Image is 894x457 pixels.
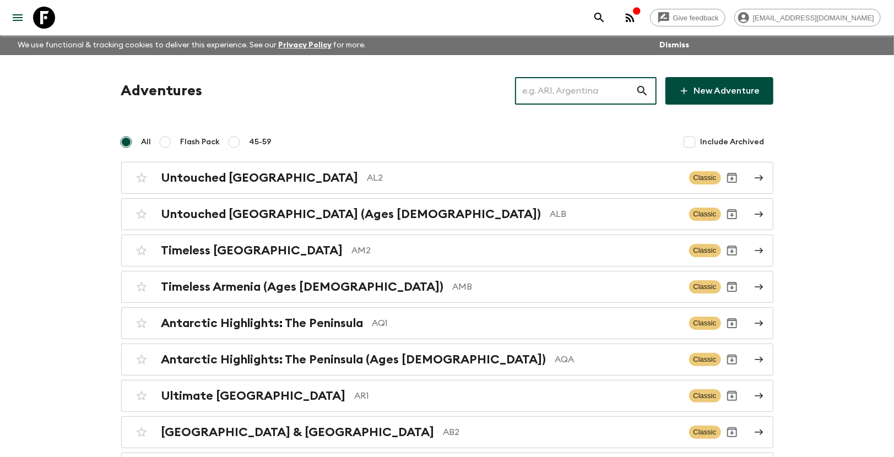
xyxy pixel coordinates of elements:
[665,77,773,105] a: New Adventure
[161,280,444,294] h2: Timeless Armenia (Ages [DEMOGRAPHIC_DATA])
[657,37,692,53] button: Dismiss
[721,385,743,407] button: Archive
[278,41,332,49] a: Privacy Policy
[250,137,272,148] span: 45-59
[161,352,546,367] h2: Antarctic Highlights: The Peninsula (Ages [DEMOGRAPHIC_DATA])
[121,80,203,102] h1: Adventures
[689,208,721,221] span: Classic
[161,316,364,330] h2: Antarctic Highlights: The Peninsula
[515,75,636,106] input: e.g. AR1, Argentina
[650,9,725,26] a: Give feedback
[453,280,680,293] p: AMB
[721,349,743,371] button: Archive
[121,344,773,376] a: Antarctic Highlights: The Peninsula (Ages [DEMOGRAPHIC_DATA])AQAClassicArchive
[689,426,721,439] span: Classic
[372,317,680,330] p: AQ1
[352,244,680,257] p: AM2
[367,171,680,184] p: AL2
[121,235,773,266] a: Timeless [GEOGRAPHIC_DATA]AM2ClassicArchive
[689,171,721,184] span: Classic
[7,7,29,29] button: menu
[121,198,773,230] a: Untouched [GEOGRAPHIC_DATA] (Ages [DEMOGRAPHIC_DATA])ALBClassicArchive
[689,353,721,366] span: Classic
[443,426,680,439] p: AB2
[355,389,680,402] p: AR1
[121,271,773,303] a: Timeless Armenia (Ages [DEMOGRAPHIC_DATA])AMBClassicArchive
[13,35,371,55] p: We use functional & tracking cookies to deliver this experience. See our for more.
[555,353,680,366] p: AQA
[689,389,721,402] span: Classic
[121,416,773,448] a: [GEOGRAPHIC_DATA] & [GEOGRAPHIC_DATA]AB2ClassicArchive
[121,162,773,194] a: Untouched [GEOGRAPHIC_DATA]AL2ClassicArchive
[181,137,220,148] span: Flash Pack
[689,280,721,293] span: Classic
[689,317,721,330] span: Classic
[721,203,743,225] button: Archive
[161,425,435,439] h2: [GEOGRAPHIC_DATA] & [GEOGRAPHIC_DATA]
[588,7,610,29] button: search adventures
[121,307,773,339] a: Antarctic Highlights: The PeninsulaAQ1ClassicArchive
[721,167,743,189] button: Archive
[721,276,743,298] button: Archive
[161,243,343,258] h2: Timeless [GEOGRAPHIC_DATA]
[701,137,765,148] span: Include Archived
[689,244,721,257] span: Classic
[721,240,743,262] button: Archive
[550,208,680,221] p: ALB
[161,207,541,221] h2: Untouched [GEOGRAPHIC_DATA] (Ages [DEMOGRAPHIC_DATA])
[161,171,359,185] h2: Untouched [GEOGRAPHIC_DATA]
[121,380,773,412] a: Ultimate [GEOGRAPHIC_DATA]AR1ClassicArchive
[667,14,725,22] span: Give feedback
[721,421,743,443] button: Archive
[142,137,151,148] span: All
[747,14,880,22] span: [EMAIL_ADDRESS][DOMAIN_NAME]
[721,312,743,334] button: Archive
[161,389,346,403] h2: Ultimate [GEOGRAPHIC_DATA]
[734,9,881,26] div: [EMAIL_ADDRESS][DOMAIN_NAME]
